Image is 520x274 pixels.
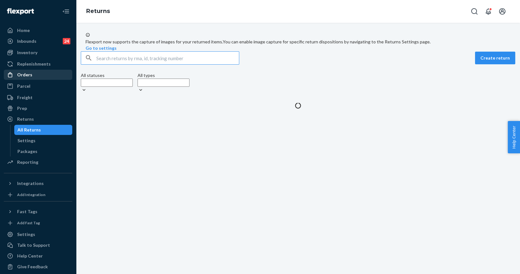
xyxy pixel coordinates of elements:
[17,264,48,270] div: Give Feedback
[4,48,72,58] a: Inventory
[4,36,72,46] a: Inbounds24
[508,121,520,153] button: Help Center
[17,72,32,78] div: Orders
[17,38,36,44] div: Inbounds
[17,116,34,122] div: Returns
[4,219,72,227] a: Add Fast Tag
[4,240,72,250] a: Talk to Support
[14,136,73,146] a: Settings
[86,8,110,15] a: Returns
[86,45,117,51] button: Go to settings
[468,5,481,18] button: Open Search Box
[138,79,189,87] input: All types
[138,72,189,79] div: All types
[4,251,72,261] a: Help Center
[17,180,44,187] div: Integrations
[17,27,30,34] div: Home
[81,79,133,87] input: All statuses
[7,8,34,15] img: Flexport logo
[63,38,70,44] div: 24
[17,159,38,165] div: Reporting
[17,127,41,133] div: All Returns
[475,52,515,64] button: Create return
[86,39,223,44] span: Flexport now supports the capture of images for your returned items.
[17,148,37,155] div: Packages
[17,208,37,215] div: Fast Tags
[17,231,35,238] div: Settings
[4,178,72,188] button: Integrations
[4,70,72,80] a: Orders
[14,125,73,135] a: All Returns
[4,157,72,167] a: Reporting
[81,2,115,21] ol: breadcrumbs
[4,81,72,91] a: Parcel
[4,262,72,272] button: Give Feedback
[17,83,30,89] div: Parcel
[223,39,431,44] span: You can enable image capture for specific return dispositions by navigating to the Returns Settin...
[60,5,72,18] button: Close Navigation
[482,5,495,18] button: Open notifications
[81,72,133,79] div: All statuses
[17,220,40,226] div: Add Fast Tag
[17,61,51,67] div: Replenishments
[17,192,45,197] div: Add Integration
[17,49,37,56] div: Inventory
[17,105,27,112] div: Prep
[4,103,72,113] a: Prep
[17,242,50,248] div: Talk to Support
[4,59,72,69] a: Replenishments
[4,92,72,103] a: Freight
[4,114,72,124] a: Returns
[4,229,72,239] a: Settings
[496,5,509,18] button: Open account menu
[17,137,35,144] div: Settings
[17,94,33,101] div: Freight
[4,25,72,35] a: Home
[17,253,43,259] div: Help Center
[4,191,72,199] a: Add Integration
[4,207,72,217] button: Fast Tags
[96,52,239,64] input: Search returns by rma, id, tracking number
[14,146,73,156] a: Packages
